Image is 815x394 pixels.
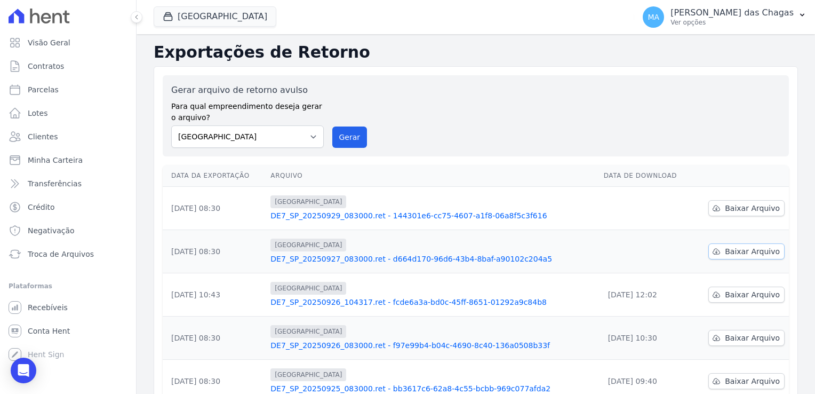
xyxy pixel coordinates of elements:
[270,325,346,338] span: [GEOGRAPHIC_DATA]
[163,187,266,230] td: [DATE] 08:30
[725,376,780,387] span: Baixar Arquivo
[28,225,75,236] span: Negativação
[4,220,132,241] a: Negativação
[163,317,266,360] td: [DATE] 08:30
[28,61,64,72] span: Contratos
[4,103,132,124] a: Lotes
[600,273,693,317] td: [DATE] 12:02
[270,282,346,295] span: [GEOGRAPHIC_DATA]
[4,196,132,218] a: Crédito
[154,43,798,62] h2: Exportações de Retorno
[28,302,68,313] span: Recebíveis
[266,165,599,187] th: Arquivo
[600,317,693,360] td: [DATE] 10:30
[670,7,794,18] p: [PERSON_NAME] das Chagas
[725,203,780,214] span: Baixar Arquivo
[708,373,785,389] a: Baixar Arquivo
[4,320,132,342] a: Conta Hent
[163,230,266,273] td: [DATE] 08:30
[270,254,595,264] a: DE7_SP_20250927_083000.ret - d664d170-96d6-43b4-8baf-a90102c204a5
[4,79,132,100] a: Parcelas
[171,84,324,97] label: Gerar arquivo de retorno avulso
[4,149,132,171] a: Minha Carteira
[28,155,83,166] span: Minha Carteira
[28,84,59,95] span: Parcelas
[163,165,266,187] th: Data da Exportação
[28,326,70,336] span: Conta Hent
[270,239,346,251] span: [GEOGRAPHIC_DATA]
[708,243,785,259] a: Baixar Arquivo
[28,202,55,212] span: Crédito
[270,210,595,221] a: DE7_SP_20250929_083000.ret - 144301e6-cc75-4607-a1f8-06a8f5c3f616
[28,131,58,142] span: Clientes
[648,13,659,21] span: MA
[11,358,36,383] div: Open Intercom Messenger
[4,173,132,194] a: Transferências
[270,368,346,381] span: [GEOGRAPHIC_DATA]
[4,297,132,318] a: Recebíveis
[28,37,70,48] span: Visão Geral
[708,330,785,346] a: Baixar Arquivo
[725,246,780,257] span: Baixar Arquivo
[28,108,48,119] span: Lotes
[332,127,367,148] button: Gerar
[4,32,132,53] a: Visão Geral
[270,195,346,208] span: [GEOGRAPHIC_DATA]
[270,383,595,394] a: DE7_SP_20250925_083000.ret - bb3617c6-62a8-4c55-bcbb-969c077afda2
[725,289,780,300] span: Baixar Arquivo
[270,297,595,308] a: DE7_SP_20250926_104317.ret - fcde6a3a-bd0c-45ff-8651-01292a9c84b8
[725,333,780,343] span: Baixar Arquivo
[708,200,785,216] a: Baixar Arquivo
[4,243,132,265] a: Troca de Arquivos
[9,280,127,293] div: Plataformas
[4,56,132,77] a: Contratos
[28,249,94,259] span: Troca de Arquivos
[154,6,276,27] button: [GEOGRAPHIC_DATA]
[28,178,82,189] span: Transferências
[670,18,794,27] p: Ver opções
[4,126,132,147] a: Clientes
[171,97,324,123] label: Para qual empreendimento deseja gerar o arquivo?
[270,340,595,351] a: DE7_SP_20250926_083000.ret - f97e99b4-b04c-4690-8c40-136a0508b33f
[634,2,815,32] button: MA [PERSON_NAME] das Chagas Ver opções
[600,165,693,187] th: Data de Download
[708,287,785,303] a: Baixar Arquivo
[163,273,266,317] td: [DATE] 10:43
